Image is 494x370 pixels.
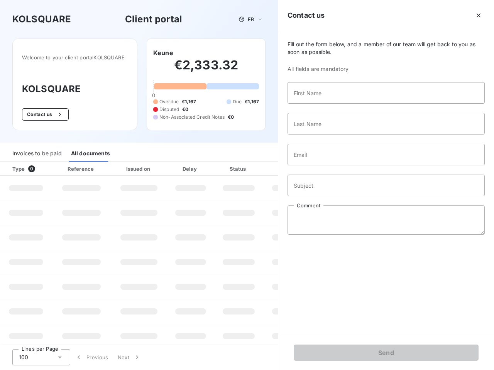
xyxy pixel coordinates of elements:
h5: Contact us [288,10,325,21]
h2: €2,333.32 [153,57,259,81]
span: Fill out the form below, and a member of our team will get back to you as soon as possible. [288,40,485,56]
h6: Keune [153,48,173,57]
div: Amount [265,165,314,173]
h3: Client portal [125,12,182,26]
h3: KOLSQUARE [12,12,71,26]
button: Send [294,345,479,361]
div: Issued on [112,165,166,173]
input: placeholder [288,82,485,104]
span: €1,167 [182,98,196,105]
button: Previous [70,349,113,365]
input: placeholder [288,144,485,165]
span: €0 [228,114,234,121]
span: €0 [182,106,188,113]
span: Disputed [159,106,179,113]
button: Next [113,349,145,365]
div: Invoices to be paid [12,146,62,162]
button: Contact us [22,108,69,121]
span: 0 [28,165,35,172]
span: FR [248,16,254,22]
input: placeholder [288,175,485,196]
span: Welcome to your client portal KOLSQUARE [22,54,128,61]
div: Type [8,165,51,173]
input: placeholder [288,113,485,135]
span: All fields are mandatory [288,65,485,73]
span: €1,167 [245,98,259,105]
span: Due [233,98,242,105]
div: All documents [71,146,110,162]
div: Delay [169,165,213,173]
span: Non-Associated Credit Notes [159,114,225,121]
span: 100 [19,353,28,361]
div: Status [216,165,262,173]
span: 0 [152,92,155,98]
div: Reference [68,166,94,172]
span: Overdue [159,98,179,105]
h3: KOLSQUARE [22,82,128,96]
